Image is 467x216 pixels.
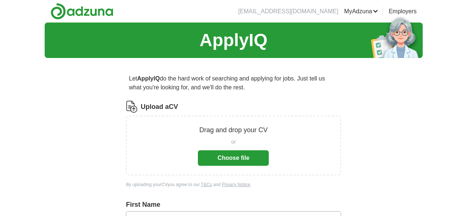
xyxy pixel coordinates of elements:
[126,200,341,210] label: First Name
[126,71,341,95] p: Let do the hard work of searching and applying for jobs. Just tell us what you're looking for, an...
[222,182,250,187] a: Privacy Notice
[389,7,417,16] a: Employers
[199,125,268,135] p: Drag and drop your CV
[51,3,113,20] img: Adzuna logo
[126,181,341,188] div: By uploading your CV you agree to our and .
[198,150,269,166] button: Choose file
[199,27,267,54] h1: ApplyIQ
[344,7,378,16] a: MyAdzuna
[231,138,236,146] span: or
[201,182,212,187] a: T&Cs
[238,7,338,16] li: [EMAIL_ADDRESS][DOMAIN_NAME]
[137,75,160,82] strong: ApplyIQ
[141,102,178,112] label: Upload a CV
[126,101,138,113] img: CV Icon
